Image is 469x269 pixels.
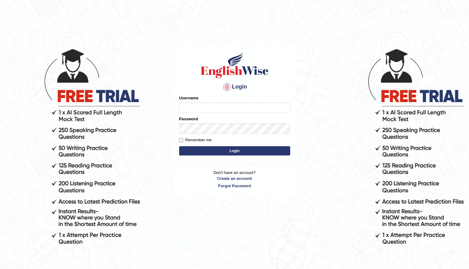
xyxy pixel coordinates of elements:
[179,95,199,101] label: Username
[179,146,290,155] button: Login
[200,51,270,79] img: Logo of English Wise sign in for intelligent practice with AI
[179,138,183,142] input: Remember me
[179,116,198,122] label: Password
[179,183,290,189] a: Forgot Password
[179,170,290,189] p: Don't have an account?
[179,176,290,181] a: Create an account
[179,82,290,92] h4: Login
[179,137,212,143] label: Remember me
